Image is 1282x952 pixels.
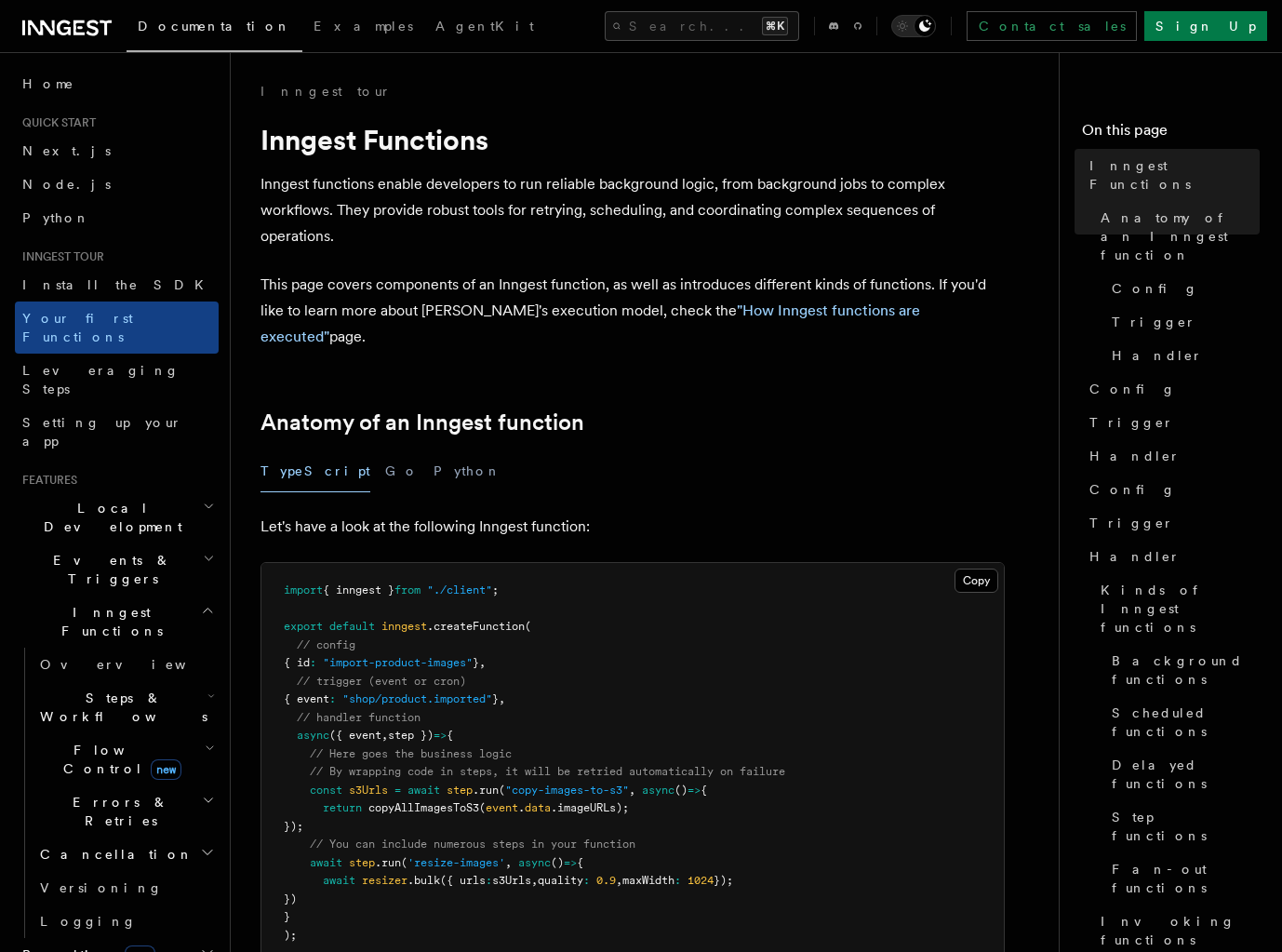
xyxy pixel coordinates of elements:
span: Overview [40,657,232,672]
p: Inngest functions enable developers to run reliable background logic, from background jobs to com... [260,171,1005,249]
span: // config [297,638,355,651]
span: , [381,729,388,742]
span: // trigger (event or cron) [297,675,466,688]
a: Your first Functions [15,302,219,354]
span: quality [538,874,583,887]
button: Events & Triggers [15,543,219,596]
span: { inngest } [323,583,394,597]
span: => [434,729,447,742]
span: maxWidth [622,874,674,887]
button: Errors & Retries [33,785,219,838]
a: Node.js [15,168,219,201]
span: Trigger [1089,514,1174,532]
span: () [674,784,688,797]
button: Cancellation [33,838,219,871]
span: async [642,784,674,797]
span: Handler [1089,547,1181,566]
span: => [688,784,701,797]
span: , [629,784,635,797]
span: = [394,784,401,797]
h1: Inngest Functions [260,123,1005,156]
span: ({ urls [440,874,486,887]
a: Config [1082,372,1260,406]
button: Inngest Functions [15,596,219,648]
span: { [577,856,583,869]
span: , [505,856,512,869]
span: inngest [381,620,427,633]
span: "import-product-images" [323,656,473,669]
a: Logging [33,905,219,938]
a: Install the SDK [15,268,219,302]
span: s3Urls [492,874,531,887]
button: Copy [955,569,998,593]
span: ); [284,929,297,942]
span: Python [22,210,90,225]
span: Kinds of Inngest functions [1101,581,1260,637]
button: Toggle dark mode [891,15,936,37]
span: await [323,874,355,887]
span: Trigger [1089,413,1174,432]
span: Trigger [1112,313,1196,331]
span: , [499,692,505,705]
button: Local Development [15,491,219,543]
span: Home [22,74,74,93]
a: Inngest Functions [1082,149,1260,201]
span: Quick start [15,115,96,130]
span: step [349,856,375,869]
span: Config [1112,279,1198,298]
span: { id [284,656,310,669]
span: // You can include numerous steps in your function [310,838,635,851]
span: , [531,874,538,887]
a: AgentKit [424,6,545,50]
span: resizer [362,874,407,887]
span: Features [15,473,77,488]
span: Examples [314,19,413,34]
span: ({ event [329,729,381,742]
button: Search...⌘K [605,11,799,41]
span: ( [525,620,531,633]
span: Local Development [15,499,203,536]
a: Fan-out functions [1104,852,1260,905]
span: Config [1089,380,1176,398]
span: , [479,656,486,669]
span: AgentKit [435,19,534,34]
span: } [492,692,499,705]
span: Inngest Functions [1089,156,1260,194]
span: "shop/product.imported" [342,692,492,705]
div: Inngest Functions [15,648,219,938]
span: }); [714,874,733,887]
a: Delayed functions [1104,748,1260,800]
span: Your first Functions [22,311,133,344]
span: Install the SDK [22,277,215,292]
button: Python [434,450,501,492]
a: Home [15,67,219,101]
span: default [329,620,375,633]
span: { [701,784,707,797]
a: Step functions [1104,800,1260,852]
a: Anatomy of an Inngest function [260,409,584,436]
span: "./client" [427,583,492,597]
button: Steps & Workflows [33,681,219,733]
a: Handler [1082,439,1260,473]
span: data [525,801,551,814]
a: Trigger [1082,506,1260,540]
span: Anatomy of an Inngest function [1101,208,1260,264]
span: Leveraging Steps [22,363,180,396]
span: .imageURLs); [551,801,629,814]
span: "copy-images-to-s3" [505,784,629,797]
span: 1024 [688,874,714,887]
span: . [518,801,525,814]
span: step [447,784,473,797]
a: Overview [33,648,219,681]
span: copyAllImagesToS3 [368,801,479,814]
span: .run [473,784,499,797]
span: Logging [40,914,137,929]
span: Flow Control [33,741,205,778]
span: export [284,620,323,633]
span: // handler function [297,711,421,724]
span: Inngest Functions [15,603,201,640]
a: Kinds of Inngest functions [1093,573,1260,644]
span: }); [284,820,303,833]
a: Next.js [15,134,219,168]
span: Node.js [22,177,111,192]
